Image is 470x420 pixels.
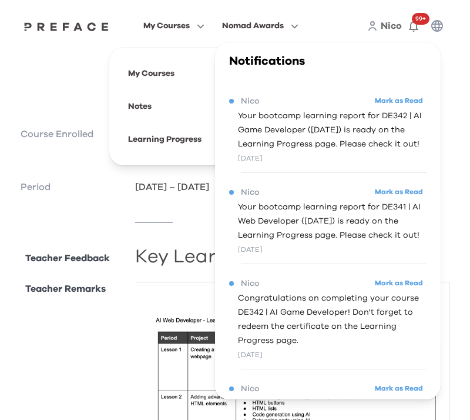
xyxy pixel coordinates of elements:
[128,69,174,78] a: My Courses
[229,55,305,67] span: Notifications
[21,127,126,141] p: Course Enrolled
[241,94,259,108] span: Nico
[237,242,426,256] div: [DATE]
[381,19,402,33] a: Nico
[219,18,302,34] button: Nomad Awards
[21,21,112,31] a: Preface Logo
[143,19,190,33] span: My Courses
[237,200,426,242] span: Your bootcamp learning report for DE341 | AI Web Developer ([DATE]) is ready on the Learning Prog...
[241,382,259,396] span: Nico
[222,19,284,33] span: Nomad Awards
[135,180,450,194] p: [DATE] – [DATE]
[371,381,427,396] button: Mark as Read
[128,135,202,144] a: Learning Progress
[241,276,259,291] span: Nico
[371,275,427,291] button: Mark as Read
[128,102,152,111] a: Notes
[25,282,106,296] p: Teacher Remarks
[402,14,425,38] button: 99+
[371,93,427,109] button: Mark as Read
[21,180,126,194] p: Period
[381,21,402,31] span: Nico
[135,251,450,263] h2: Key Learning Points
[237,348,426,362] div: [DATE]
[140,18,208,34] button: My Courses
[371,184,427,200] button: Mark as Read
[25,251,110,265] p: Teacher Feedback
[412,13,429,25] span: 99+
[237,151,426,165] div: [DATE]
[237,291,426,348] span: Congratulations on completing your course DE342 | AI Game Developer! Don't forget to redeem the c...
[21,22,112,31] img: Preface Logo
[237,109,426,151] span: Your bootcamp learning report for DE342 | AI Game Developer ([DATE]) is ready on the Learning Pro...
[241,185,259,199] span: Nico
